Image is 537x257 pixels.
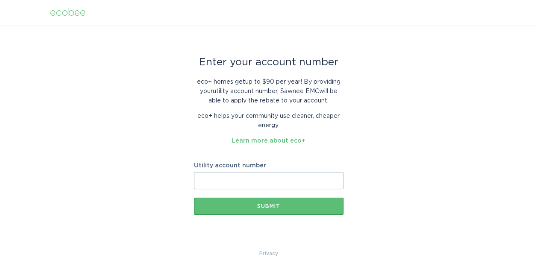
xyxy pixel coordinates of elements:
[198,204,339,209] div: Submit
[194,198,343,215] button: Submit
[194,163,343,169] label: Utility account number
[194,111,343,130] p: eco+ helps your community use cleaner, cheaper energy.
[232,138,305,144] a: Learn more about eco+
[50,8,85,18] div: ecobee
[194,58,343,67] div: Enter your account number
[194,77,343,105] p: eco+ homes get up to $90 per year ! By providing your utility account number , Sawnee EMC will be...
